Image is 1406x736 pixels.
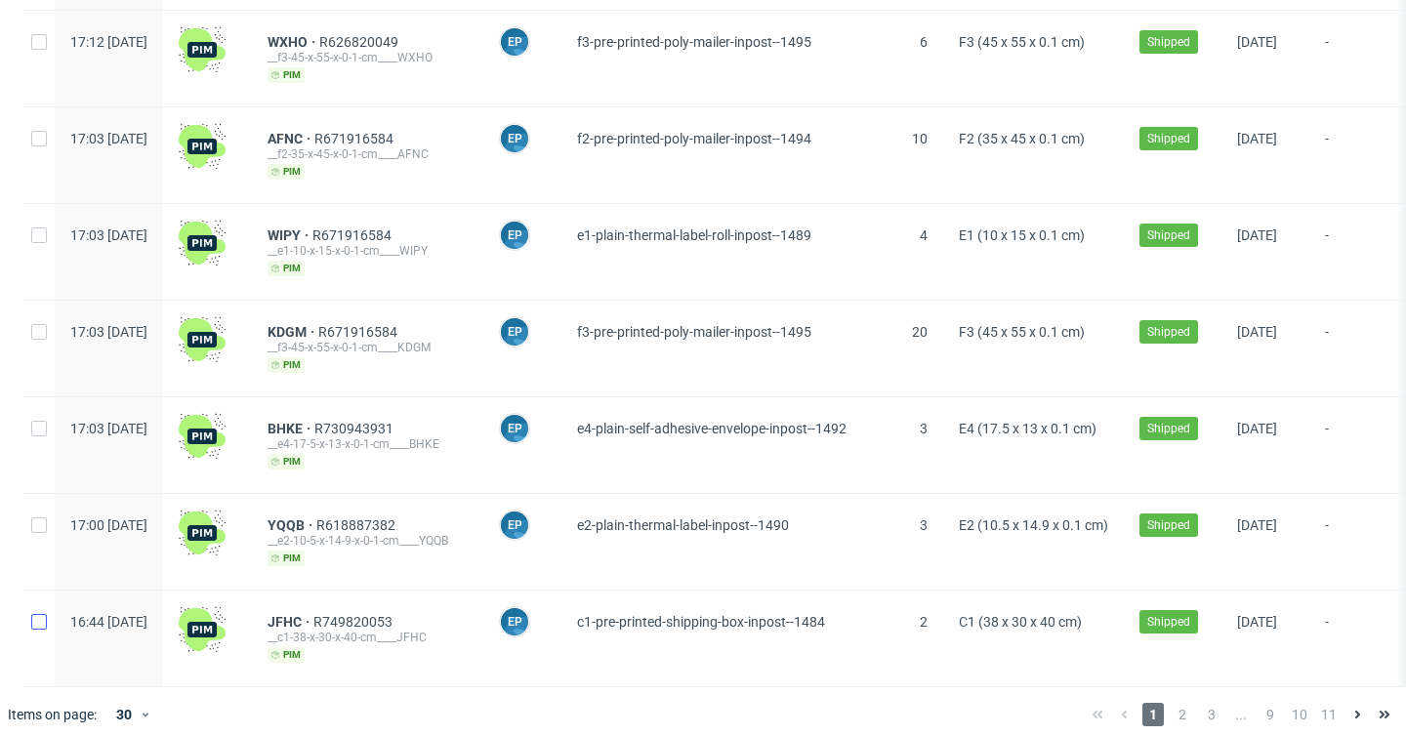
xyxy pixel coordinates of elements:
span: ... [1230,703,1252,726]
span: Shipped [1147,323,1190,341]
span: pim [268,67,305,83]
span: pim [268,647,305,663]
span: 3 [920,421,928,436]
figcaption: EP [501,511,528,539]
span: [DATE] [1237,517,1277,533]
span: Shipped [1147,613,1190,631]
img: wHgJFi1I6lmhQAAAABJRU5ErkJggg== [179,316,226,363]
span: - [1325,421,1395,470]
div: __f3-45-x-55-x-0-1-cm____WXHO [268,50,468,65]
span: pim [268,551,305,566]
span: 10 [912,131,928,146]
span: 2 [1172,703,1193,726]
figcaption: EP [501,608,528,635]
span: E2 (10.5 x 14.9 x 0.1 cm) [959,517,1108,533]
span: [DATE] [1237,131,1277,146]
img: wHgJFi1I6lmhQAAAABJRU5ErkJggg== [179,220,226,266]
figcaption: EP [501,125,528,152]
img: wHgJFi1I6lmhQAAAABJRU5ErkJggg== [179,26,226,73]
span: - [1325,614,1395,663]
span: Shipped [1147,226,1190,244]
span: 1 [1142,703,1164,726]
span: [DATE] [1237,34,1277,50]
figcaption: EP [501,222,528,249]
span: Shipped [1147,420,1190,437]
a: KDGM [268,324,318,340]
span: pim [268,261,305,276]
span: e2-plain-thermal-label-inpost--1490 [577,517,789,533]
span: 11 [1318,703,1340,726]
div: __e4-17-5-x-13-x-0-1-cm____BHKE [268,436,468,452]
span: Items on page: [8,705,97,724]
img: wHgJFi1I6lmhQAAAABJRU5ErkJggg== [179,606,226,653]
a: JFHC [268,614,313,630]
span: 20 [912,324,928,340]
span: Shipped [1147,33,1190,51]
span: 17:00 [DATE] [70,517,147,533]
a: WXHO [268,34,319,50]
span: AFNC [268,131,314,146]
span: [DATE] [1237,324,1277,340]
span: F2 (35 x 45 x 0.1 cm) [959,131,1085,146]
span: 17:03 [DATE] [70,131,147,146]
a: R671916584 [318,324,401,340]
span: [DATE] [1237,227,1277,243]
span: 6 [920,34,928,50]
span: 17:12 [DATE] [70,34,147,50]
span: F3 (45 x 55 x 0.1 cm) [959,34,1085,50]
img: wHgJFi1I6lmhQAAAABJRU5ErkJggg== [179,123,226,170]
span: pim [268,164,305,180]
a: R749820053 [313,614,396,630]
div: __c1-38-x-30-x-40-cm____JFHC [268,630,468,645]
span: 9 [1260,703,1281,726]
img: wHgJFi1I6lmhQAAAABJRU5ErkJggg== [179,510,226,556]
a: R618887382 [316,517,399,533]
div: 30 [104,701,140,728]
span: e1-plain-thermal-label-roll-inpost--1489 [577,227,811,243]
span: 3 [1201,703,1222,726]
span: 2 [920,614,928,630]
span: Shipped [1147,516,1190,534]
span: e4-plain-self-adhesive-envelope-inpost--1492 [577,421,847,436]
span: 3 [920,517,928,533]
span: f3-pre-printed-poly-mailer-inpost--1495 [577,324,811,340]
div: __e1-10-x-15-x-0-1-cm____WIPY [268,243,468,259]
figcaption: EP [501,415,528,442]
a: R671916584 [312,227,395,243]
div: __f3-45-x-55-x-0-1-cm____KDGM [268,340,468,355]
span: [DATE] [1237,421,1277,436]
figcaption: EP [501,318,528,346]
a: R671916584 [314,131,397,146]
span: WIPY [268,227,312,243]
span: - [1325,517,1395,566]
span: E4 (17.5 x 13 x 0.1 cm) [959,421,1096,436]
a: R626820049 [319,34,402,50]
span: c1-pre-printed-shipping-box-inpost--1484 [577,614,825,630]
span: - [1325,131,1395,180]
img: wHgJFi1I6lmhQAAAABJRU5ErkJggg== [179,413,226,460]
span: 17:03 [DATE] [70,421,147,436]
div: __f2-35-x-45-x-0-1-cm____AFNC [268,146,468,162]
a: YQQB [268,517,316,533]
a: R730943931 [314,421,397,436]
a: BHKE [268,421,314,436]
div: __e2-10-5-x-14-9-x-0-1-cm____YQQB [268,533,468,549]
figcaption: EP [501,28,528,56]
span: [DATE] [1237,614,1277,630]
span: E1 (10 x 15 x 0.1 cm) [959,227,1085,243]
span: F3 (45 x 55 x 0.1 cm) [959,324,1085,340]
span: f3-pre-printed-poly-mailer-inpost--1495 [577,34,811,50]
span: 16:44 [DATE] [70,614,147,630]
span: pim [268,357,305,373]
span: - [1325,227,1395,276]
